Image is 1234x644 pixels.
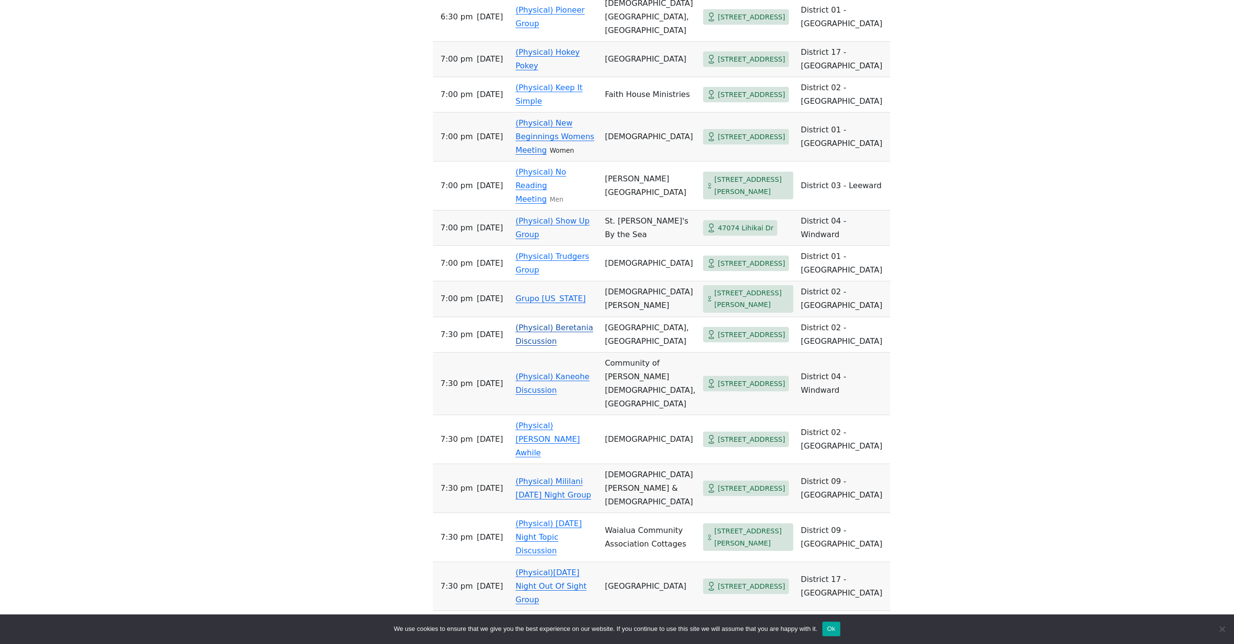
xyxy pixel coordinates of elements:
span: [DATE] [477,10,503,24]
td: Waialua Community Association Cottages [601,513,699,562]
small: Women [550,147,574,154]
span: 7:30 PM [441,377,473,390]
span: 6:30 PM [441,10,473,24]
td: [GEOGRAPHIC_DATA] [601,562,699,611]
span: 7:00 PM [441,130,473,144]
span: [STREET_ADDRESS] [718,11,785,23]
span: [STREET_ADDRESS][PERSON_NAME] [714,174,789,197]
span: [DATE] [477,130,503,144]
td: District 17 - [GEOGRAPHIC_DATA] [797,562,890,611]
td: District 01 - [GEOGRAPHIC_DATA] [797,246,890,281]
td: St. [PERSON_NAME]'s By the Sea [601,210,699,246]
span: 7:00 PM [441,221,473,235]
td: District 01 - [GEOGRAPHIC_DATA] [797,113,890,161]
a: (Physical)[DATE] Night Out Of Sight Group [515,568,587,604]
span: 7:00 PM [441,88,473,101]
a: (Physical) Keep It Simple [515,83,582,106]
span: [STREET_ADDRESS] [718,131,785,143]
td: District 02 - [GEOGRAPHIC_DATA] [797,77,890,113]
span: 7:00 PM [441,52,473,66]
span: [DATE] [477,179,503,193]
span: [STREET_ADDRESS][PERSON_NAME] [714,287,789,311]
a: (Physical) Beretania Discussion [515,323,593,346]
a: (Physical) No Reading Meeting [515,167,566,204]
span: [DATE] [477,531,503,544]
a: Grupo [US_STATE] [515,294,586,303]
span: [STREET_ADDRESS] [718,329,785,341]
span: [DATE] [477,52,503,66]
span: [DATE] [477,482,503,495]
td: Faith House Ministries [601,77,699,113]
span: No [1217,624,1227,634]
span: [STREET_ADDRESS] [718,378,785,390]
span: [STREET_ADDRESS] [718,434,785,446]
td: [PERSON_NAME][GEOGRAPHIC_DATA] [601,161,699,210]
td: District 04 - Windward [797,353,890,415]
span: [STREET_ADDRESS] [718,258,785,270]
span: [STREET_ADDRESS] [718,89,785,101]
a: (Physical) Mililani [DATE] Night Group [515,477,591,499]
button: Ok [822,622,840,636]
a: (Physical) Kaneohe Discussion [515,372,589,395]
a: (Physical) Pioneer Group [515,5,585,28]
td: District 02 - [GEOGRAPHIC_DATA] [797,317,890,353]
td: [DEMOGRAPHIC_DATA] [601,246,699,281]
span: [DATE] [477,433,503,446]
a: (Physical) [PERSON_NAME] Awhile [515,421,580,457]
span: 7:30 PM [441,531,473,544]
td: [DEMOGRAPHIC_DATA] [601,113,699,161]
td: District 03 - Leeward [797,161,890,210]
span: [STREET_ADDRESS] [718,580,785,593]
span: [DATE] [477,292,503,306]
span: [STREET_ADDRESS] [718,53,785,65]
td: Community of [PERSON_NAME][DEMOGRAPHIC_DATA], [GEOGRAPHIC_DATA] [601,353,699,415]
span: [DATE] [477,580,503,593]
td: District 04 - Windward [797,210,890,246]
span: [DATE] [477,377,503,390]
span: 7:30 PM [441,433,473,446]
a: (Physical) Trudgers Group [515,252,589,274]
span: [STREET_ADDRESS][PERSON_NAME] [714,525,789,549]
td: District 17 - [GEOGRAPHIC_DATA] [797,42,890,77]
span: We use cookies to ensure that we give you the best experience on our website. If you continue to ... [394,624,817,634]
a: (Physical) [DATE] Night Topic Discussion [515,519,582,555]
span: 7:30 PM [441,482,473,495]
td: [GEOGRAPHIC_DATA], [GEOGRAPHIC_DATA] [601,317,699,353]
span: 7:00 PM [441,292,473,306]
a: (Physical) Hokey Pokey [515,48,579,70]
td: District 09 - [GEOGRAPHIC_DATA] [797,513,890,562]
td: [GEOGRAPHIC_DATA] [601,42,699,77]
span: 47074 Lihikai Dr [718,222,773,234]
span: [DATE] [477,88,503,101]
span: 7:30 PM [441,580,473,593]
span: [STREET_ADDRESS] [718,483,785,495]
a: (Physical) Show Up Group [515,216,590,239]
span: 7:00 PM [441,179,473,193]
td: District 09 - [GEOGRAPHIC_DATA] [797,464,890,513]
td: [DEMOGRAPHIC_DATA][PERSON_NAME] [601,281,699,317]
td: [DEMOGRAPHIC_DATA] [601,415,699,464]
td: District 02 - [GEOGRAPHIC_DATA] [797,281,890,317]
span: 7:00 PM [441,257,473,270]
span: [DATE] [477,328,503,341]
td: [DEMOGRAPHIC_DATA][PERSON_NAME] & [DEMOGRAPHIC_DATA] [601,464,699,513]
a: (Physical) New Beginnings Womens Meeting [515,118,594,155]
span: [DATE] [477,257,503,270]
small: Men [550,196,563,203]
span: [DATE] [477,221,503,235]
span: 7:30 PM [441,328,473,341]
td: District 02 - [GEOGRAPHIC_DATA] [797,415,890,464]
